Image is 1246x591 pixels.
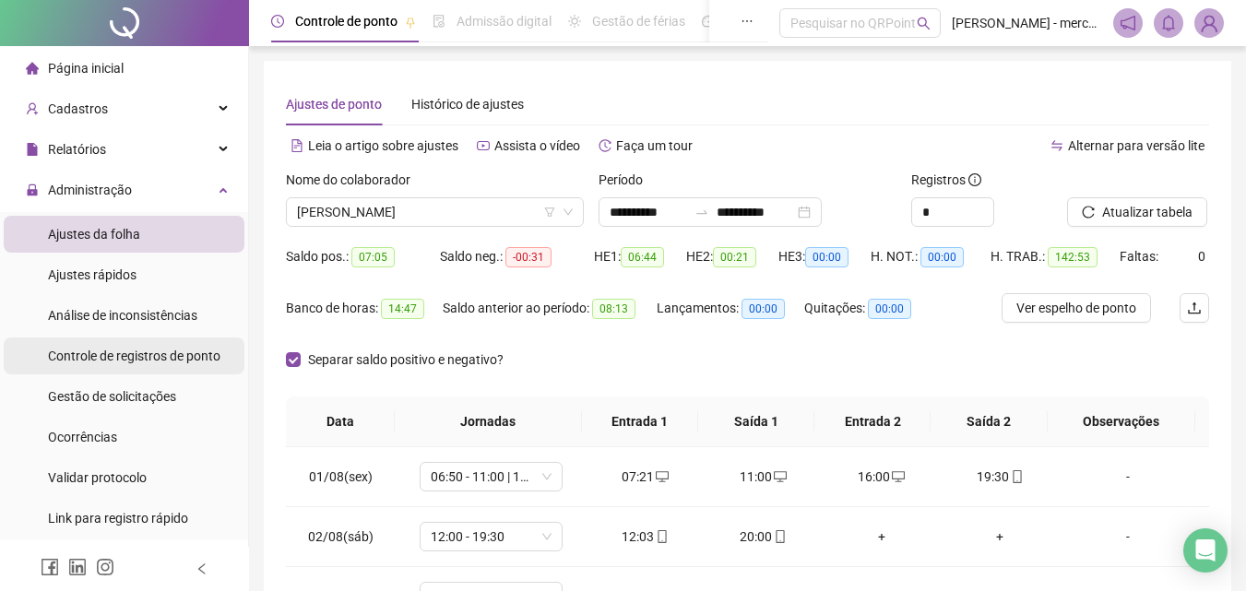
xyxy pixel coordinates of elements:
[1195,9,1223,37] img: 92934
[431,463,552,491] span: 06:50 - 11:00 | 16:00 - 19:30
[955,467,1044,487] div: 19:30
[48,389,176,404] span: Gestão de solicitações
[395,396,582,447] th: Jornadas
[563,207,574,218] span: down
[742,299,785,319] span: 00:00
[1074,467,1182,487] div: -
[1068,138,1204,153] span: Alternar para versão lite
[837,467,926,487] div: 16:00
[286,298,443,319] div: Banco de horas:
[1198,249,1205,264] span: 0
[286,97,382,112] span: Ajustes de ponto
[694,205,709,219] span: swap-right
[48,267,136,282] span: Ajustes rápidos
[772,470,787,483] span: desktop
[48,61,124,76] span: Página inicial
[1048,396,1195,447] th: Observações
[443,298,657,319] div: Saldo anterior ao período:
[1183,528,1228,573] div: Open Intercom Messenger
[301,349,511,370] span: Separar saldo positivo e negativo?
[871,246,991,267] div: H. NOT.:
[1067,197,1207,227] button: Atualizar tabela
[505,247,552,267] span: -00:31
[96,558,114,576] span: instagram
[308,138,458,153] span: Leia o artigo sobre ajustes
[599,139,611,152] span: history
[698,396,814,447] th: Saída 1
[694,205,709,219] span: to
[1074,526,1182,547] div: -
[654,530,669,543] span: mobile
[48,183,132,197] span: Administração
[952,13,1102,33] span: [PERSON_NAME] - mercantil [GEOGRAPHIC_DATA]
[1009,470,1024,483] span: mobile
[48,511,188,526] span: Link para registro rápido
[405,17,416,28] span: pushpin
[291,139,303,152] span: file-text
[917,17,931,30] span: search
[1082,206,1095,219] span: reload
[68,558,87,576] span: linkedin
[1002,293,1151,323] button: Ver espelho de ponto
[477,139,490,152] span: youtube
[48,227,140,242] span: Ajustes da folha
[805,247,848,267] span: 00:00
[41,558,59,576] span: facebook
[1160,15,1177,31] span: bell
[719,526,808,547] div: 20:00
[1102,202,1193,222] span: Atualizar tabela
[599,170,655,190] label: Período
[48,470,147,485] span: Validar protocolo
[48,349,220,363] span: Controle de registros de ponto
[544,207,555,218] span: filter
[911,170,981,190] span: Registros
[26,102,39,115] span: user-add
[804,298,933,319] div: Quitações:
[686,246,778,267] div: HE 2:
[601,467,690,487] div: 07:21
[601,526,690,547] div: 12:03
[594,246,686,267] div: HE 1:
[440,246,594,267] div: Saldo neg.:
[920,247,964,267] span: 00:00
[616,138,693,153] span: Faça um tour
[295,14,398,29] span: Controle de ponto
[26,143,39,156] span: file
[457,14,552,29] span: Admissão digital
[955,526,1044,547] div: +
[657,298,804,319] div: Lançamentos:
[582,396,698,447] th: Entrada 1
[741,15,754,28] span: ellipsis
[309,469,373,484] span: 01/08(sex)
[433,15,445,28] span: file-done
[814,396,931,447] th: Entrada 2
[1016,298,1136,318] span: Ver espelho de ponto
[772,530,787,543] span: mobile
[381,299,424,319] span: 14:47
[271,15,284,28] span: clock-circle
[1048,247,1098,267] span: 142:53
[592,14,685,29] span: Gestão de férias
[654,470,669,483] span: desktop
[868,299,911,319] span: 00:00
[286,246,440,267] div: Saldo pos.:
[351,247,395,267] span: 07:05
[48,430,117,444] span: Ocorrências
[308,529,374,544] span: 02/08(sáb)
[297,198,573,226] span: MARIA REIJANE
[968,173,981,186] span: info-circle
[778,246,871,267] div: HE 3:
[48,142,106,157] span: Relatórios
[1187,301,1202,315] span: upload
[494,138,580,153] span: Assista o vídeo
[26,62,39,75] span: home
[1120,15,1136,31] span: notification
[592,299,635,319] span: 08:13
[568,15,581,28] span: sun
[837,526,926,547] div: +
[991,246,1120,267] div: H. TRAB.:
[621,247,664,267] span: 06:44
[411,97,524,112] span: Histórico de ajustes
[48,308,197,323] span: Análise de inconsistências
[1050,139,1063,152] span: swap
